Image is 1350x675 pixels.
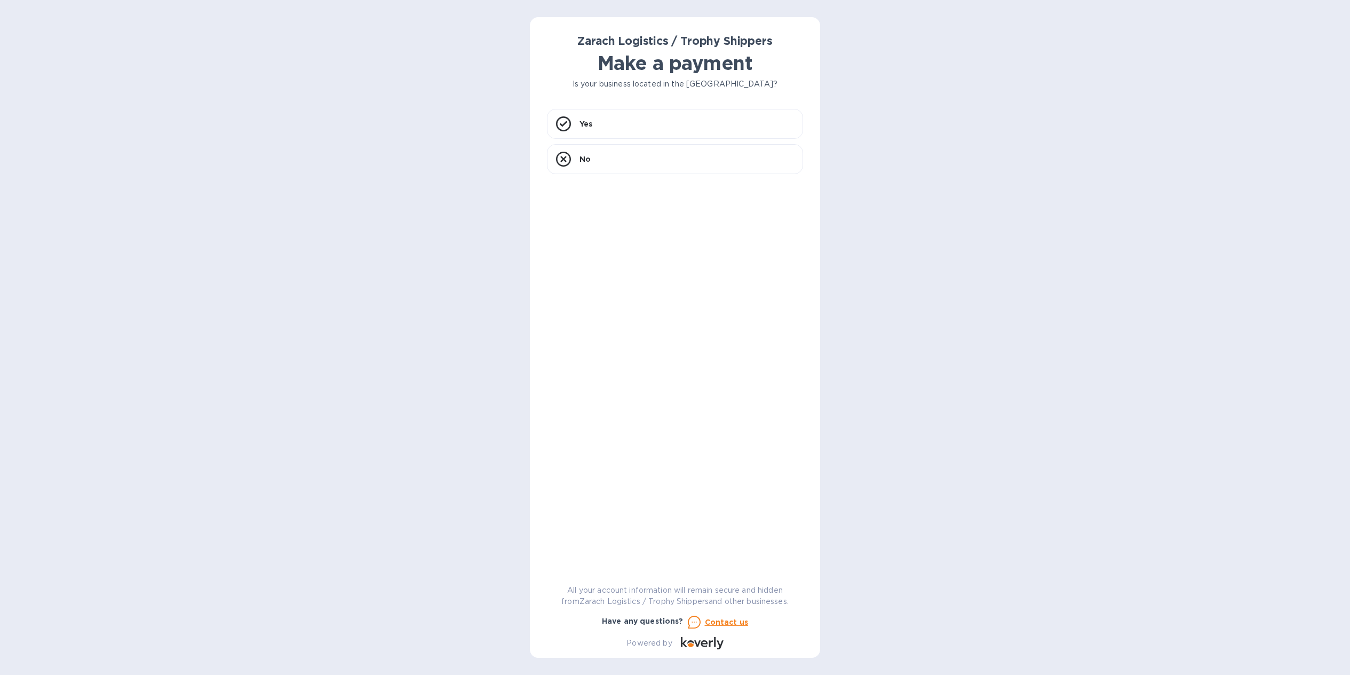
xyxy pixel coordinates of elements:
[547,52,803,74] h1: Make a payment
[579,154,591,164] p: No
[626,638,672,649] p: Powered by
[602,617,684,625] b: Have any questions?
[579,119,592,129] p: Yes
[705,618,749,626] u: Contact us
[577,34,772,48] b: Zarach Logistics / Trophy Shippers
[547,585,803,607] p: All your account information will remain secure and hidden from Zarach Logistics / Trophy Shipper...
[547,79,803,90] p: Is your business located in the [GEOGRAPHIC_DATA]?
